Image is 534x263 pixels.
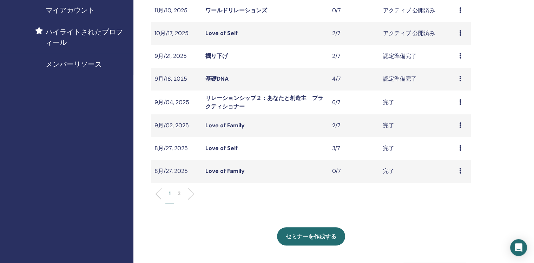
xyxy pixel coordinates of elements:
div: Open Intercom Messenger [510,239,527,256]
td: 3/7 [329,137,380,160]
a: 掘り下げ [205,52,228,60]
span: ハイライトされたプロフィール [46,27,128,48]
a: ワールドリレーションズ [205,7,267,14]
p: 2 [178,190,180,197]
span: メンバーリソース [46,59,102,69]
td: 9月/18, 2025 [151,68,202,90]
a: 基礎DNA [205,75,229,82]
td: 認定準備完了 [380,45,456,68]
a: リレーションシップ２：あなたと創造主 プラクティショナー [205,94,323,110]
td: 完了 [380,90,456,114]
span: セミナーを作成する [286,233,336,240]
a: Love of Self [205,29,238,37]
td: 4/7 [329,68,380,90]
a: Love of Family [205,122,245,129]
a: Love of Self [205,144,238,152]
td: 2/7 [329,45,380,68]
td: 2/7 [329,114,380,137]
td: 完了 [380,114,456,137]
p: 1 [169,190,171,197]
td: 完了 [380,160,456,183]
a: Love of Family [205,167,245,175]
td: 6/7 [329,90,380,114]
td: アクティブ 公開済み [380,22,456,45]
td: 10月/17, 2025 [151,22,202,45]
a: セミナーを作成する [277,227,345,245]
td: 8月/27, 2025 [151,160,202,183]
td: 2/7 [329,22,380,45]
td: 認定準備完了 [380,68,456,90]
span: マイアカウント [46,5,95,15]
td: 9月/02, 2025 [151,114,202,137]
td: 9月/21, 2025 [151,45,202,68]
td: 完了 [380,137,456,160]
td: 8月/27, 2025 [151,137,202,160]
td: 0/7 [329,160,380,183]
td: 9月/04, 2025 [151,90,202,114]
